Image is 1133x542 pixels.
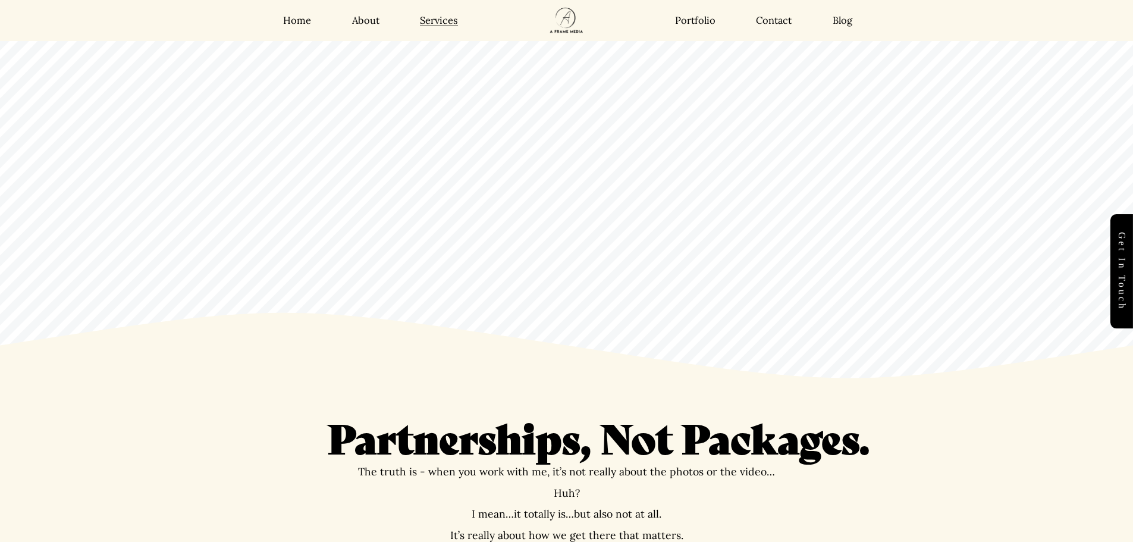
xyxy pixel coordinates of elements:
[352,14,379,27] a: About
[328,408,870,465] strong: Partnerships, Not Packages.
[756,14,792,27] a: Contact
[420,14,458,27] a: Services
[675,14,715,27] a: Portfolio
[328,530,805,541] p: It’s really about how we get there that matters.
[1110,214,1133,328] a: Get in touch
[328,466,805,477] p: The truth is - when you work with me, it’s not really about the photos or the video…
[283,14,311,27] a: Home
[328,487,805,499] p: Huh?
[833,14,852,27] a: Blog
[328,508,805,519] p: I mean…it totally is…but also not at all.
